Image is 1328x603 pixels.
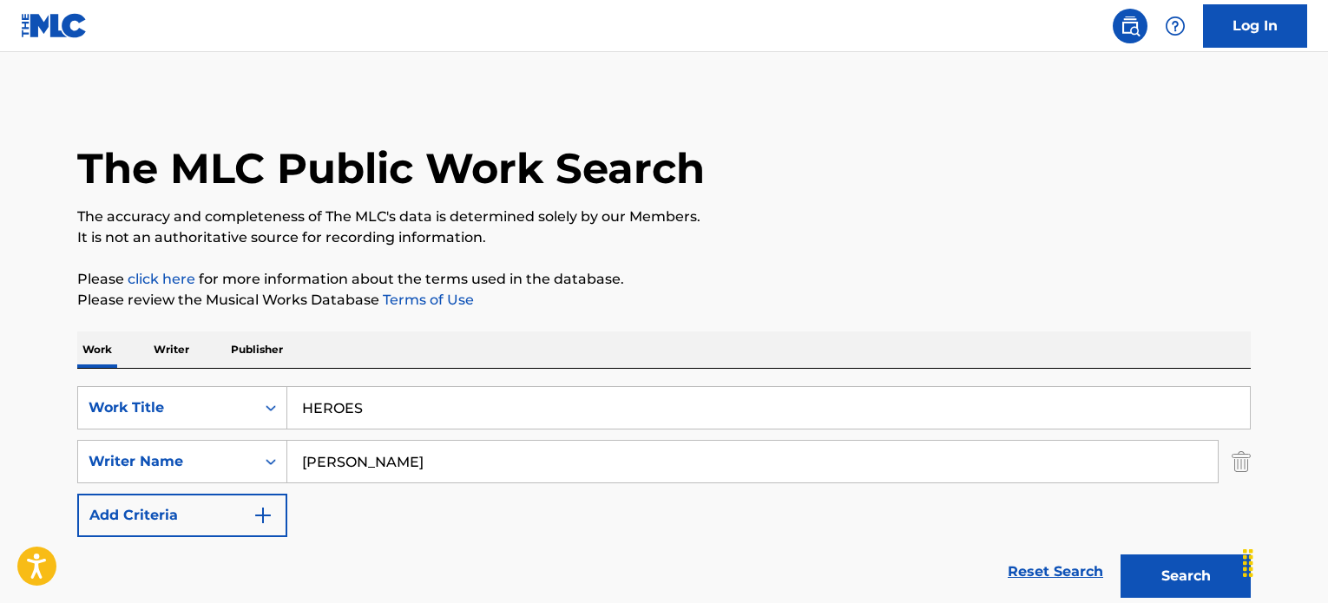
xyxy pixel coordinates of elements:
img: Delete Criterion [1232,440,1251,483]
img: 9d2ae6d4665cec9f34b9.svg [253,505,273,526]
div: Drag [1234,537,1262,589]
a: Public Search [1113,9,1147,43]
a: click here [128,271,195,287]
p: The accuracy and completeness of The MLC's data is determined solely by our Members. [77,206,1251,227]
p: Writer [148,331,194,368]
img: search [1120,16,1141,36]
a: Reset Search [999,553,1112,591]
button: Search [1121,554,1251,598]
p: It is not an authoritative source for recording information. [77,227,1251,248]
p: Please review the Musical Works Database [77,290,1251,311]
a: Log In [1203,4,1307,48]
a: Terms of Use [379,292,474,308]
img: help [1165,16,1186,36]
div: Help [1158,9,1193,43]
h1: The MLC Public Work Search [77,142,705,194]
iframe: Chat Widget [1241,520,1328,603]
p: Work [77,331,117,368]
button: Add Criteria [77,494,287,537]
img: MLC Logo [21,13,88,38]
div: Writer Name [89,451,245,472]
div: Work Title [89,397,245,418]
p: Publisher [226,331,288,368]
p: Please for more information about the terms used in the database. [77,269,1251,290]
